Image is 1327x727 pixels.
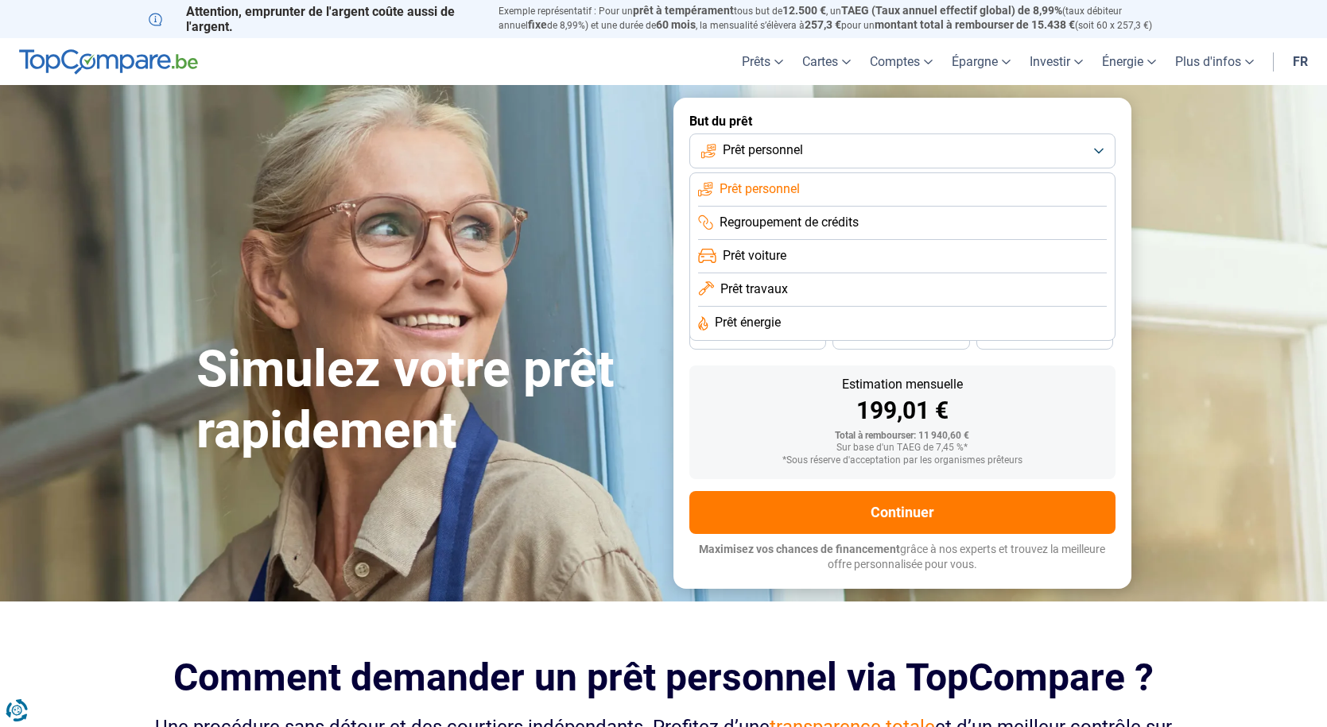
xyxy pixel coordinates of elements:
span: 257,3 € [805,18,841,31]
span: Prêt travaux [720,280,788,298]
span: 60 mois [656,18,696,31]
span: Prêt voiture [723,247,786,265]
span: prêt à tempérament [633,4,734,17]
span: TAEG (Taux annuel effectif global) de 8,99% [841,4,1062,17]
a: Prêts [732,38,793,85]
span: 12.500 € [782,4,826,17]
span: 36 mois [740,333,775,342]
label: But du prêt [689,114,1116,129]
span: Regroupement de crédits [720,214,859,231]
span: Prêt personnel [723,141,803,159]
p: Exemple représentatif : Pour un tous but de , un (taux débiteur annuel de 8,99%) et une durée de ... [499,4,1179,33]
div: Estimation mensuelle [702,378,1103,391]
span: 24 mois [1027,333,1062,342]
a: fr [1283,38,1317,85]
div: 199,01 € [702,399,1103,423]
p: grâce à nos experts et trouvez la meilleure offre personnalisée pour vous. [689,542,1116,573]
h2: Comment demander un prêt personnel via TopCompare ? [149,655,1179,699]
span: Prêt personnel [720,180,800,198]
span: fixe [528,18,547,31]
span: 30 mois [883,333,918,342]
img: TopCompare [19,49,198,75]
a: Plus d'infos [1166,38,1263,85]
h1: Simulez votre prêt rapidement [196,339,654,462]
a: Investir [1020,38,1092,85]
span: montant total à rembourser de 15.438 € [875,18,1075,31]
button: Prêt personnel [689,133,1116,168]
a: Cartes [793,38,860,85]
span: Maximisez vos chances de financement [699,543,900,555]
a: Énergie [1092,38,1166,85]
div: Total à rembourser: 11 940,60 € [702,431,1103,442]
span: Prêt énergie [715,314,781,331]
div: *Sous réserve d'acceptation par les organismes prêteurs [702,455,1103,466]
div: Sur base d'un TAEG de 7,45 %* [702,443,1103,454]
a: Comptes [860,38,942,85]
button: Continuer [689,491,1116,534]
p: Attention, emprunter de l'argent coûte aussi de l'argent. [149,4,479,34]
a: Épargne [942,38,1020,85]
